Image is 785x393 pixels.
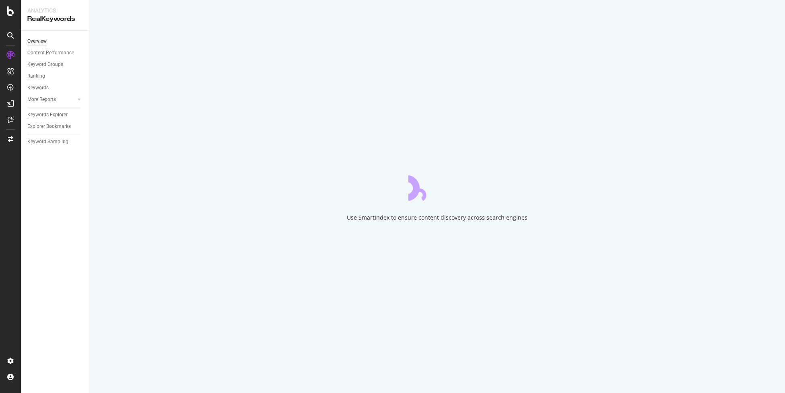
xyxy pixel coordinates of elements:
a: Keywords [27,84,83,92]
div: Analytics [27,6,82,14]
div: Keywords [27,84,49,92]
div: More Reports [27,95,56,104]
a: Ranking [27,72,83,80]
a: Overview [27,37,83,45]
div: Overview [27,37,47,45]
a: Keywords Explorer [27,111,83,119]
a: More Reports [27,95,75,104]
a: Keyword Groups [27,60,83,69]
div: Content Performance [27,49,74,57]
div: Use SmartIndex to ensure content discovery across search engines [347,214,527,222]
div: Keyword Groups [27,60,63,69]
div: Keywords Explorer [27,111,68,119]
a: Explorer Bookmarks [27,122,83,131]
div: animation [408,172,466,201]
div: Explorer Bookmarks [27,122,71,131]
div: Ranking [27,72,45,80]
a: Keyword Sampling [27,138,83,146]
div: Keyword Sampling [27,138,68,146]
div: RealKeywords [27,14,82,24]
a: Content Performance [27,49,83,57]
